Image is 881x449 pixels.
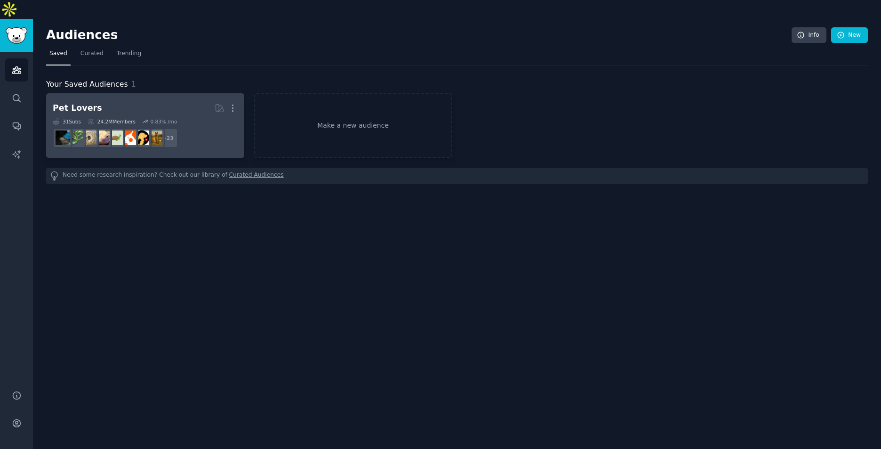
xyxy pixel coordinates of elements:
[113,46,144,65] a: Trending
[46,28,792,43] h2: Audiences
[49,49,67,58] span: Saved
[46,168,868,184] div: Need some research inspiration? Check out our library of
[95,131,110,145] img: leopardgeckos
[53,102,102,114] div: Pet Lovers
[46,93,244,158] a: Pet Lovers31Subs24.2MMembers0.83% /mo+23dogbreedPetAdvicecockatielturtleleopardgeckosballpythonhe...
[831,27,868,43] a: New
[77,46,107,65] a: Curated
[792,27,826,43] a: Info
[56,131,70,145] img: reptiles
[80,49,104,58] span: Curated
[69,131,83,145] img: herpetology
[131,80,136,89] span: 1
[88,118,136,125] div: 24.2M Members
[46,46,71,65] a: Saved
[108,131,123,145] img: turtle
[158,128,178,148] div: + 23
[148,131,162,145] img: dogbreed
[150,118,177,125] div: 0.83 % /mo
[53,118,81,125] div: 31 Sub s
[6,27,27,44] img: GummySearch logo
[229,171,284,181] a: Curated Audiences
[82,131,96,145] img: ballpython
[121,131,136,145] img: cockatiel
[135,131,149,145] img: PetAdvice
[117,49,141,58] span: Trending
[254,93,452,158] a: Make a new audience
[46,79,128,90] span: Your Saved Audiences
